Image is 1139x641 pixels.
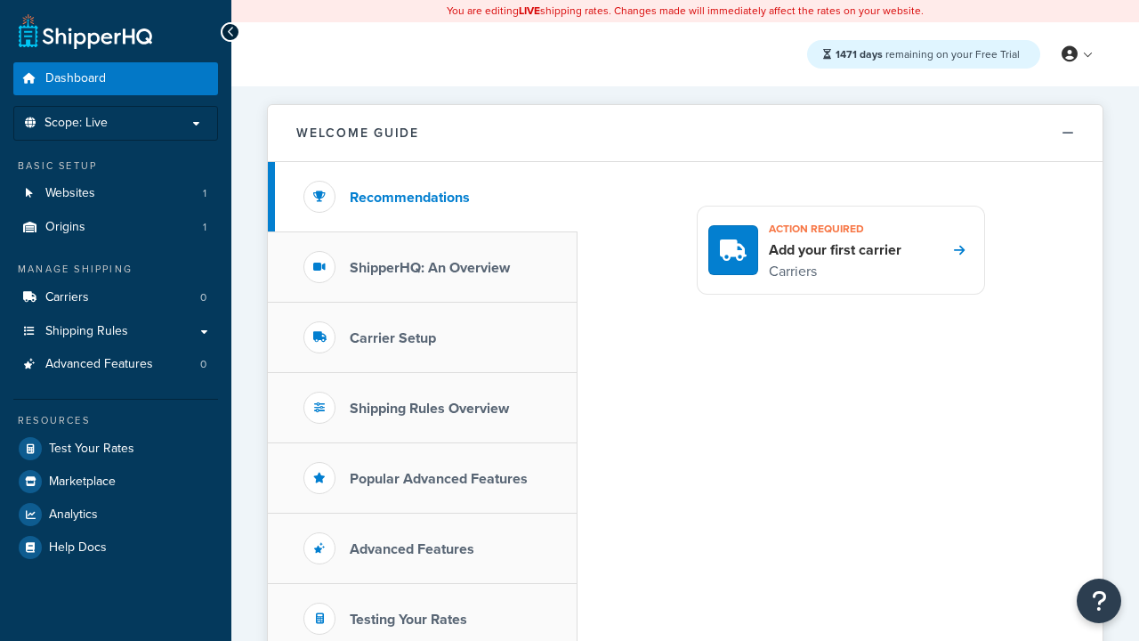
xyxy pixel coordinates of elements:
[13,348,218,381] a: Advanced Features0
[13,211,218,244] li: Origins
[519,3,540,19] b: LIVE
[268,105,1103,162] button: Welcome Guide
[836,46,1020,62] span: remaining on your Free Trial
[13,211,218,244] a: Origins1
[13,62,218,95] a: Dashboard
[769,240,901,260] h4: Add your first carrier
[13,413,218,428] div: Resources
[350,612,467,628] h3: Testing Your Rates
[769,260,901,283] p: Carriers
[350,260,510,276] h3: ShipperHQ: An Overview
[45,186,95,201] span: Websites
[44,116,108,131] span: Scope: Live
[13,262,218,277] div: Manage Shipping
[49,540,107,556] span: Help Docs
[1077,579,1121,623] button: Open Resource Center
[13,158,218,174] div: Basic Setup
[45,324,128,339] span: Shipping Rules
[203,186,206,201] span: 1
[13,177,218,210] a: Websites1
[13,433,218,465] a: Test Your Rates
[296,126,419,140] h2: Welcome Guide
[200,290,206,305] span: 0
[49,507,98,523] span: Analytics
[203,220,206,235] span: 1
[13,281,218,314] a: Carriers0
[45,290,89,305] span: Carriers
[13,348,218,381] li: Advanced Features
[350,330,436,346] h3: Carrier Setup
[49,442,134,457] span: Test Your Rates
[350,541,474,557] h3: Advanced Features
[13,315,218,348] a: Shipping Rules
[45,357,153,372] span: Advanced Features
[49,475,116,490] span: Marketplace
[45,220,85,235] span: Origins
[350,471,528,487] h3: Popular Advanced Features
[350,190,470,206] h3: Recommendations
[769,217,901,240] h3: Action required
[45,71,106,86] span: Dashboard
[13,531,218,564] a: Help Docs
[200,357,206,372] span: 0
[350,401,509,417] h3: Shipping Rules Overview
[13,499,218,531] a: Analytics
[13,466,218,498] a: Marketplace
[13,177,218,210] li: Websites
[836,46,883,62] strong: 1471 days
[13,281,218,314] li: Carriers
